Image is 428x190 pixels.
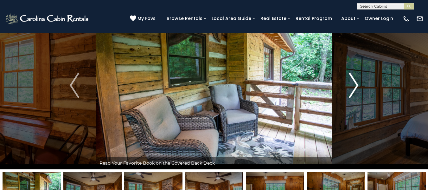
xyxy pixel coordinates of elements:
[5,12,90,25] img: White-1-2.png
[53,1,96,169] button: Previous
[416,15,423,22] img: mail-regular-white.png
[137,15,156,22] span: My Favs
[403,15,410,22] img: phone-regular-white.png
[96,157,332,169] div: Read Your Favorite Book on the Covered Back Deck
[361,14,396,23] a: Owner Login
[349,73,358,98] img: arrow
[292,14,335,23] a: Rental Program
[208,14,254,23] a: Local Area Guide
[332,1,375,169] button: Next
[338,14,359,23] a: About
[163,14,206,23] a: Browse Rentals
[130,15,157,22] a: My Favs
[70,73,79,98] img: arrow
[257,14,290,23] a: Real Estate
